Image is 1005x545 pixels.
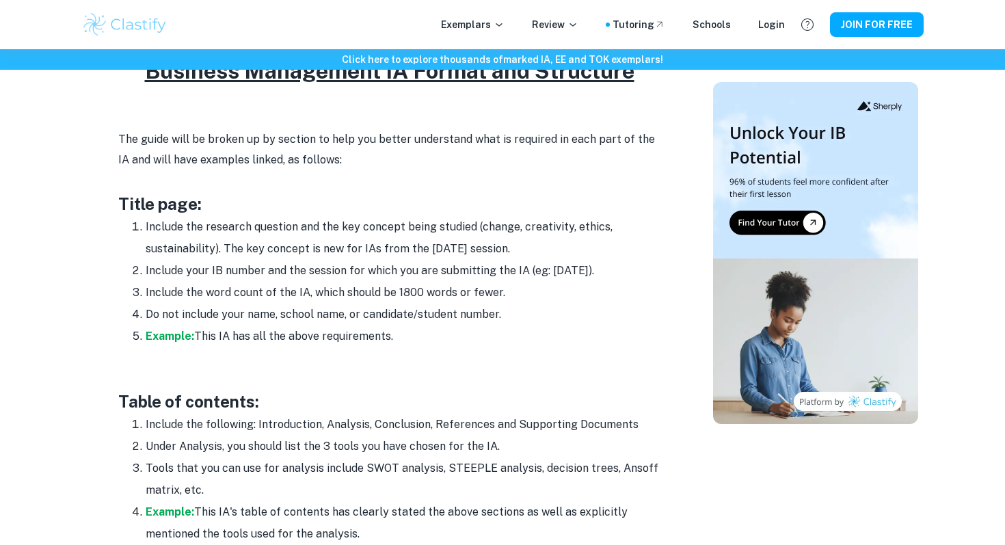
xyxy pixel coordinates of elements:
[441,17,505,32] p: Exemplars
[118,129,665,171] p: The guide will be broken up by section to help you better understand what is required in each par...
[145,58,634,83] u: Business Management IA Format and Structure
[146,501,665,545] li: This IA's table of contents has clearly stated the above sections as well as explicitly mentioned...
[146,505,194,518] a: Example:
[532,17,578,32] p: Review
[830,12,924,37] button: JOIN FOR FREE
[146,330,194,343] a: Example:
[81,11,168,38] img: Clastify logo
[146,436,665,457] li: Under Analysis, you should list the 3 tools you have chosen for the IA.
[613,17,665,32] a: Tutoring
[146,282,665,304] li: Include the word count of the IA, which should be 1800 words or fewer.
[118,389,665,414] h3: Table of contents:
[146,414,665,436] li: Include the following: Introduction, Analysis, Conclusion, References and Supporting Documents
[146,216,665,260] li: Include the research question and the key concept being studied (change, creativity, ethics, sust...
[796,13,819,36] button: Help and Feedback
[146,457,665,501] li: Tools that you can use for analysis include SWOT analysis, STEEPLE analysis, decision trees, Anso...
[758,17,785,32] a: Login
[146,260,665,282] li: Include your IB number and the session for which you are submitting the IA (eg: [DATE]).
[693,17,731,32] a: Schools
[118,191,665,216] h3: Title page:
[713,82,918,424] img: Thumbnail
[3,52,1002,67] h6: Click here to explore thousands of marked IA, EE and TOK exemplars !
[146,325,665,347] li: This IA has all the above requirements.
[146,304,665,325] li: Do not include your name, school name, or candidate/student number.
